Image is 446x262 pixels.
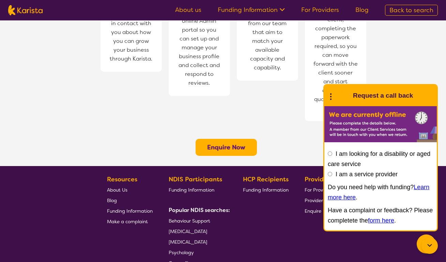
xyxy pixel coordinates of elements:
[107,195,153,206] a: Blog
[8,5,43,15] img: Karista logo
[169,228,207,234] span: [MEDICAL_DATA]
[207,143,245,151] a: Enquire Now
[218,6,285,14] a: Funding Information
[169,175,222,183] b: NDIS Participants
[243,175,289,183] b: HCP Recipients
[169,239,207,245] span: [MEDICAL_DATA]
[169,236,227,247] a: [MEDICAL_DATA]
[196,139,257,156] button: Enquire Now
[385,5,438,16] a: Back to search
[243,184,289,195] a: Funding Information
[305,175,333,183] b: Providers
[169,187,214,193] span: Funding Information
[328,182,433,202] p: Do you need help with funding? .
[169,184,227,195] a: Funding Information
[353,91,413,101] h1: Request a call back
[107,187,127,193] span: About Us
[305,195,336,206] a: Provider Login
[355,6,369,14] a: Blog
[107,184,153,195] a: About Us
[169,215,227,226] a: Behaviour Support
[169,226,227,236] a: [MEDICAL_DATA]
[305,206,336,216] a: Enquire
[107,216,153,227] a: Make a complaint
[107,206,153,216] a: Funding Information
[107,208,153,214] span: Funding Information
[301,6,339,14] a: For Providers
[305,208,321,214] span: Enquire
[328,150,430,167] label: I am looking for a disability or aged care service
[417,234,436,253] button: Channel Menu
[336,171,398,178] label: I am a service provider
[389,6,433,14] span: Back to search
[169,218,210,224] span: Behaviour Support
[107,175,137,183] b: Resources
[305,184,336,195] a: For Providers
[305,197,336,203] span: Provider Login
[107,218,148,225] span: Make a complaint
[328,205,433,226] p: Have a complaint or feedback? Please completete the .
[305,187,334,193] span: For Providers
[169,249,194,256] span: Psychology
[169,247,227,258] a: Psychology
[107,197,117,203] span: Blog
[324,106,437,142] img: Karista offline chat form to request call back
[175,6,201,14] a: About us
[169,207,230,214] b: Popular NDIS searches:
[335,89,349,102] img: Karista
[243,187,289,193] span: Funding Information
[368,217,394,224] a: form here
